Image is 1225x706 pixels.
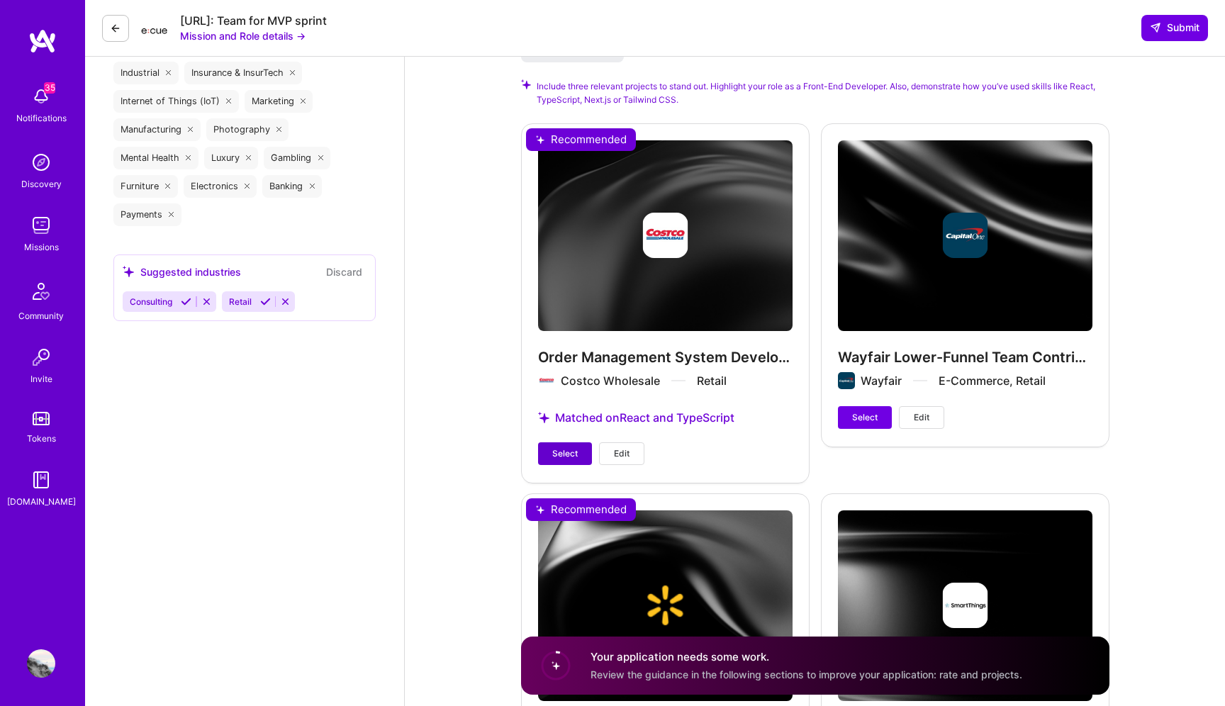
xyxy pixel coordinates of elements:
[309,184,315,189] i: icon Close
[180,28,306,43] button: Mission and Role details →
[552,447,578,460] span: Select
[1141,15,1208,40] button: Submit
[537,79,1109,106] span: Include three relevant projects to stand out. Highlight your role as a Front-End Developer. Also,...
[33,412,50,425] img: tokens
[201,296,212,307] i: Reject
[181,296,191,307] i: Accept
[23,649,59,678] a: User Avatar
[276,127,282,133] i: icon Close
[113,175,178,198] div: Furniture
[27,431,56,446] div: Tokens
[838,406,892,429] button: Select
[226,99,232,104] i: icon Close
[914,411,929,424] span: Edit
[27,649,55,678] img: User Avatar
[204,147,259,169] div: Luxury
[123,266,135,278] i: icon SuggestedTeams
[899,406,944,429] button: Edit
[113,147,198,169] div: Mental Health
[169,212,174,218] i: icon Close
[27,343,55,371] img: Invite
[206,118,289,141] div: Photography
[130,296,172,307] span: Consulting
[290,70,296,76] i: icon Close
[140,18,169,39] img: Company Logo
[184,62,303,84] div: Insurance & InsurTech
[16,111,67,125] div: Notifications
[24,274,58,308] img: Community
[27,211,55,240] img: teamwork
[301,99,306,104] i: icon Close
[28,28,57,54] img: logo
[24,240,59,254] div: Missions
[591,668,1022,680] span: Review the guidance in the following sections to improve your application: rate and projects.
[27,82,55,111] img: bell
[599,442,644,465] button: Edit
[614,447,630,460] span: Edit
[538,442,592,465] button: Select
[280,296,291,307] i: Reject
[260,296,271,307] i: Accept
[110,23,121,34] i: icon LeftArrowDark
[188,127,194,133] i: icon Close
[852,411,878,424] span: Select
[229,296,252,307] span: Retail
[180,13,327,28] div: [URL]: Team for MVP sprint
[44,82,55,94] span: 35
[166,70,172,76] i: icon Close
[322,264,367,280] button: Discard
[113,203,181,226] div: Payments
[30,371,52,386] div: Invite
[21,176,62,191] div: Discovery
[113,118,201,141] div: Manufacturing
[184,175,257,198] div: Electronics
[245,90,313,113] div: Marketing
[264,147,330,169] div: Gambling
[245,184,250,189] i: icon Close
[246,155,252,161] i: icon Close
[186,155,191,161] i: icon Close
[18,308,64,323] div: Community
[318,155,323,161] i: icon Close
[262,175,322,198] div: Banking
[123,264,241,279] div: Suggested industries
[521,79,531,89] i: Check
[165,184,171,189] i: icon Close
[113,90,239,113] div: Internet of Things (IoT)
[27,148,55,176] img: discovery
[27,466,55,494] img: guide book
[1150,21,1199,35] span: Submit
[7,494,76,509] div: [DOMAIN_NAME]
[113,62,179,84] div: Industrial
[591,649,1022,664] h4: Your application needs some work.
[1150,22,1161,33] i: icon SendLight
